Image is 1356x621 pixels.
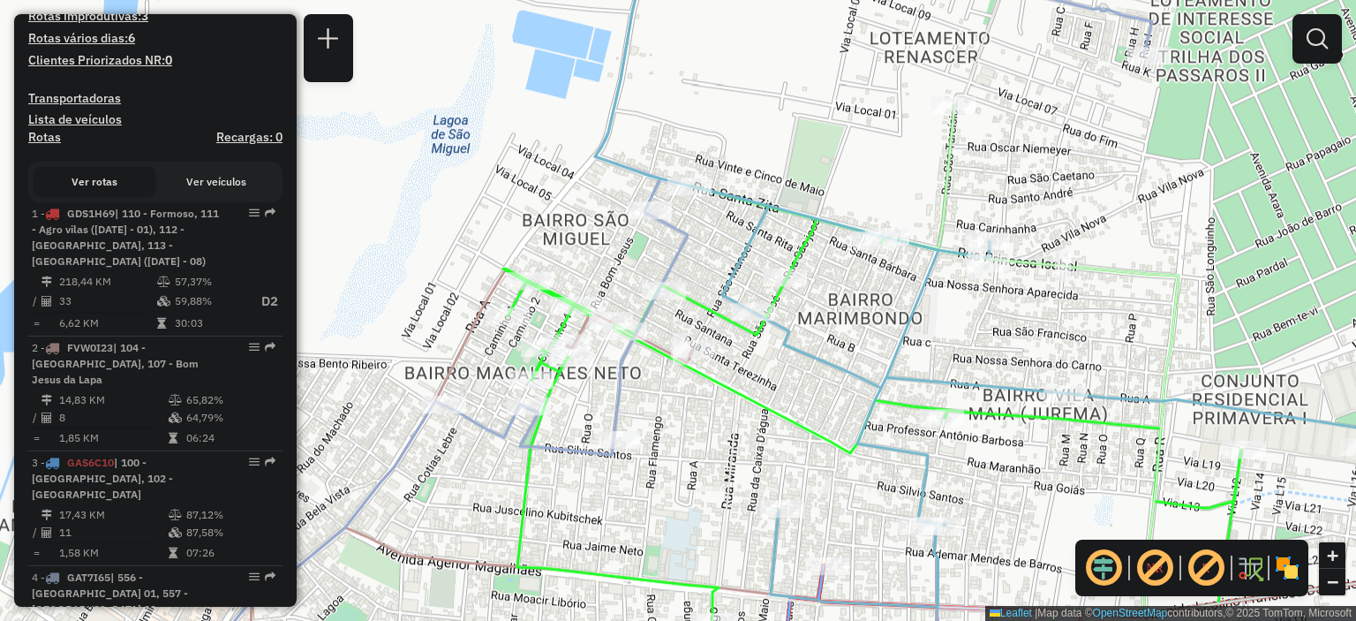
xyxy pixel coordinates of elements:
[165,52,172,68] strong: 0
[157,296,170,307] i: % de utilização da cubagem
[990,607,1032,619] a: Leaflet
[169,395,182,405] i: % de utilização do peso
[41,527,52,538] i: Total de Atividades
[67,456,114,469] span: GAS6C10
[28,31,282,46] h4: Rotas vários dias:
[1327,544,1338,566] span: +
[58,544,168,562] td: 1,58 KM
[58,291,156,313] td: 33
[249,208,260,218] em: Opções
[169,527,182,538] i: % de utilização da cubagem
[58,314,156,332] td: 6,62 KM
[1082,547,1125,589] span: Ocultar deslocamento
[246,292,278,312] p: D2
[1093,607,1168,619] a: OpenStreetMap
[265,457,275,467] em: Rota exportada
[985,606,1356,621] div: Map data © contributors,© 2025 TomTom, Microsoft
[58,524,168,541] td: 11
[28,53,282,68] h4: Clientes Priorizados NR:
[32,314,41,332] td: =
[67,341,113,354] span: FVW0I23
[41,413,52,423] i: Total de Atividades
[128,30,135,46] strong: 6
[185,429,275,447] td: 06:24
[1273,554,1301,582] img: Exibir/Ocultar setores
[265,342,275,352] em: Rota exportada
[265,572,275,582] em: Rota exportada
[249,457,260,467] em: Opções
[34,167,155,197] button: Ver rotas
[1327,571,1338,593] span: −
[169,510,182,520] i: % de utilização do peso
[185,409,275,427] td: 64,79%
[1319,542,1345,569] a: Zoom in
[155,167,277,197] button: Ver veículos
[216,130,282,145] h4: Recargas: 0
[32,409,41,427] td: /
[265,208,275,218] em: Rota exportada
[32,571,188,616] span: 4 -
[32,571,188,616] span: | 556 - [GEOGRAPHIC_DATA] 01, 557 - [GEOGRAPHIC_DATA] 02
[28,91,282,106] h4: Transportadoras
[32,291,41,313] td: /
[1299,21,1335,57] a: Exibir filtros
[32,341,199,386] span: 2 -
[185,506,275,524] td: 87,12%
[41,395,52,405] i: Distância Total
[249,572,260,582] em: Opções
[157,276,170,287] i: % de utilização do peso
[185,524,275,541] td: 87,58%
[1035,607,1037,619] span: |
[141,8,148,24] strong: 3
[32,207,219,268] span: | 110 - Formoso, 111 - Agro vilas ([DATE] - 01), 112 - [GEOGRAPHIC_DATA], 113 - [GEOGRAPHIC_DATA]...
[41,276,52,287] i: Distância Total
[249,342,260,352] em: Opções
[185,391,275,409] td: 65,82%
[58,273,156,291] td: 218,44 KM
[32,207,219,268] span: 1 -
[58,409,168,427] td: 8
[67,207,115,220] span: GDS1H69
[58,429,168,447] td: 1,85 KM
[185,544,275,562] td: 07:26
[174,273,245,291] td: 57,37%
[32,456,173,501] span: | 100 - [GEOGRAPHIC_DATA], 102 - [GEOGRAPHIC_DATA]
[32,456,173,501] span: 3 -
[174,291,245,313] td: 59,88%
[32,524,41,541] td: /
[32,544,41,562] td: =
[1236,554,1264,582] img: Fluxo de ruas
[1319,569,1345,595] a: Zoom out
[28,112,282,127] h4: Lista de veículos
[41,510,52,520] i: Distância Total
[157,318,166,329] i: Tempo total em rota
[32,341,199,386] span: | 104 - [GEOGRAPHIC_DATA], 107 - Bom Jesus da Lapa
[169,433,177,443] i: Tempo total em rota
[1134,547,1176,589] span: Exibir NR
[311,21,346,61] a: Nova sessão e pesquisa
[67,571,110,584] span: GAT7I65
[1185,547,1227,589] span: Exibir rótulo
[58,506,168,524] td: 17,43 KM
[32,429,41,447] td: =
[28,9,282,24] h4: Rotas improdutivas:
[174,314,245,332] td: 30:03
[28,130,61,145] a: Rotas
[169,413,182,423] i: % de utilização da cubagem
[169,548,177,558] i: Tempo total em rota
[58,391,168,409] td: 14,83 KM
[41,296,52,307] i: Total de Atividades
